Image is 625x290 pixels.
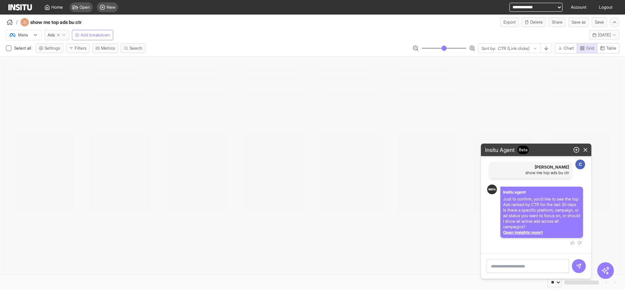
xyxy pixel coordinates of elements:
[503,189,580,195] p: Insitu agent
[92,43,118,53] button: Metrics
[598,32,611,38] span: [DATE]
[107,5,115,10] span: New
[80,5,90,10] span: Open
[586,45,594,51] span: Grid
[482,46,496,51] span: Sort by:
[589,30,619,40] button: [DATE]
[517,146,529,154] span: Beta
[549,17,566,27] button: Share
[592,17,607,27] button: Save
[579,162,582,167] p: C
[14,45,33,51] span: Select all
[482,146,532,154] h2: Insitu Agent
[130,45,142,51] span: Search
[500,17,519,27] button: Export
[492,164,569,170] span: [PERSON_NAME]
[522,17,546,27] button: Delete
[564,45,574,51] span: Chart
[44,45,60,51] span: Settings
[44,30,69,40] button: Ads
[555,43,577,53] button: Chart
[503,230,580,235] div: Open insights report
[20,18,100,26] div: show me top ads bu ctr
[503,196,580,230] p: Just to confirm, you’d like to see the top Ads ranked by CTR for the last 30 days. Is there a spe...
[72,30,113,40] button: Add breakdown
[568,17,589,27] button: Save as
[606,45,616,51] span: Table
[121,43,145,53] button: Search
[81,32,110,38] span: Add breakdown
[36,43,63,53] button: Settings
[8,4,32,10] img: Logo
[489,188,495,190] img: Logo
[66,43,90,53] button: Filters
[48,32,55,38] span: Ads
[16,19,18,26] span: /
[51,5,63,10] span: Home
[30,19,100,26] h4: show me top ads bu ctr
[577,43,597,53] button: Grid
[597,43,619,53] button: Table
[492,170,569,176] p: show me top ads bu ctr
[6,18,18,26] button: /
